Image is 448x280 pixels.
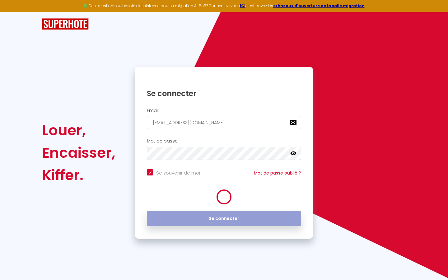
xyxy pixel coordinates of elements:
input: Ton Email [147,116,301,129]
div: Kiffer. [42,164,115,186]
div: Louer, [42,119,115,142]
h2: Email [147,108,301,113]
h1: Se connecter [147,89,301,98]
button: Ouvrir le widget de chat LiveChat [5,2,24,21]
a: Mot de passe oublié ? [254,170,301,176]
img: SuperHote logo [42,18,89,30]
a: ICI [240,3,245,8]
div: Encaisser, [42,142,115,164]
button: Se connecter [147,211,301,226]
h2: Mot de passe [147,138,301,144]
a: créneaux d'ouverture de la salle migration [273,3,365,8]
